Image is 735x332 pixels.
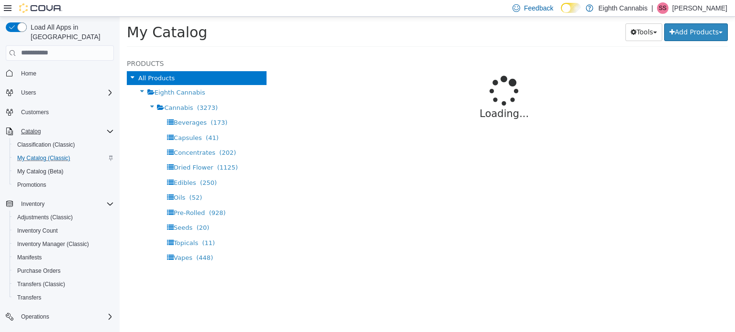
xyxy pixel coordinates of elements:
[19,58,55,65] span: All Products
[13,152,114,164] span: My Catalog (Classic)
[13,252,45,263] a: Manifests
[672,2,727,14] p: [PERSON_NAME]
[13,252,114,263] span: Manifests
[2,66,118,80] button: Home
[17,126,45,137] button: Catalog
[13,225,114,236] span: Inventory Count
[54,118,82,125] span: Capsules
[54,147,93,154] span: Dried Flower
[17,198,48,210] button: Inventory
[17,107,53,118] a: Customers
[10,211,118,224] button: Adjustments (Classic)
[17,240,89,248] span: Inventory Manager (Classic)
[27,22,114,42] span: Load All Apps in [GEOGRAPHIC_DATA]
[10,151,118,165] button: My Catalog (Classic)
[13,265,114,277] span: Purchase Orders
[13,139,79,150] a: Classification (Classic)
[2,105,118,119] button: Customers
[657,2,668,14] div: Shari Smiley
[13,238,114,250] span: Inventory Manager (Classic)
[17,141,75,149] span: Classification (Classic)
[13,212,77,223] a: Adjustments (Classic)
[13,265,65,277] a: Purchase Orders
[13,139,114,150] span: Classification (Classic)
[80,162,97,170] span: (250)
[17,227,58,235] span: Inventory Count
[54,162,77,170] span: Edibles
[13,166,114,177] span: My Catalog (Beta)
[19,3,62,13] img: Cova
[10,138,118,151] button: Classification (Classic)
[2,125,118,138] button: Catalog
[17,168,64,175] span: My Catalog (Beta)
[190,90,580,105] p: Loading...
[13,292,114,303] span: Transfers
[13,225,62,236] a: Inventory Count
[98,147,118,154] span: (1125)
[10,278,118,291] button: Transfers (Classic)
[13,278,69,290] a: Transfers (Classic)
[13,166,67,177] a: My Catalog (Beta)
[17,68,40,79] a: Home
[100,132,116,139] span: (202)
[598,2,647,14] p: Eighth Cannabis
[21,70,36,77] span: Home
[70,177,83,184] span: (52)
[10,224,118,237] button: Inventory Count
[17,154,70,162] span: My Catalog (Classic)
[13,179,50,191] a: Promotions
[545,7,608,24] button: Add Products
[17,181,46,189] span: Promotions
[13,238,93,250] a: Inventory Manager (Classic)
[17,126,114,137] span: Catalog
[82,223,95,230] span: (11)
[17,294,41,301] span: Transfers
[54,102,87,109] span: Beverages
[35,72,86,79] span: Eighth Cannabis
[78,87,98,95] span: (3273)
[54,193,85,200] span: Pre-Rolled
[17,198,114,210] span: Inventory
[17,311,53,322] button: Operations
[89,193,106,200] span: (928)
[506,7,543,24] button: Tools
[54,177,66,184] span: Oils
[17,214,73,221] span: Adjustments (Classic)
[77,207,90,214] span: (20)
[561,3,581,13] input: Dark Mode
[86,118,99,125] span: (41)
[7,41,147,53] h5: Products
[10,251,118,264] button: Manifests
[91,102,108,109] span: (173)
[13,292,45,303] a: Transfers
[17,311,114,322] span: Operations
[54,132,96,139] span: Concentrates
[54,223,78,230] span: Topicals
[21,200,45,208] span: Inventory
[21,89,36,96] span: Users
[17,106,114,118] span: Customers
[7,7,88,24] span: My Catalog
[13,278,114,290] span: Transfers (Classic)
[10,264,118,278] button: Purchase Orders
[10,178,118,192] button: Promotions
[21,108,49,116] span: Customers
[17,280,65,288] span: Transfers (Classic)
[10,291,118,304] button: Transfers
[17,87,114,98] span: Users
[13,212,114,223] span: Adjustments (Classic)
[659,2,667,14] span: SS
[524,3,553,13] span: Feedback
[17,267,61,275] span: Purchase Orders
[13,179,114,191] span: Promotions
[54,237,73,245] span: Vapes
[45,87,73,95] span: Cannabis
[21,313,49,321] span: Operations
[2,197,118,211] button: Inventory
[10,165,118,178] button: My Catalog (Beta)
[21,128,41,135] span: Catalog
[10,237,118,251] button: Inventory Manager (Classic)
[17,67,114,79] span: Home
[17,87,40,98] button: Users
[651,2,653,14] p: |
